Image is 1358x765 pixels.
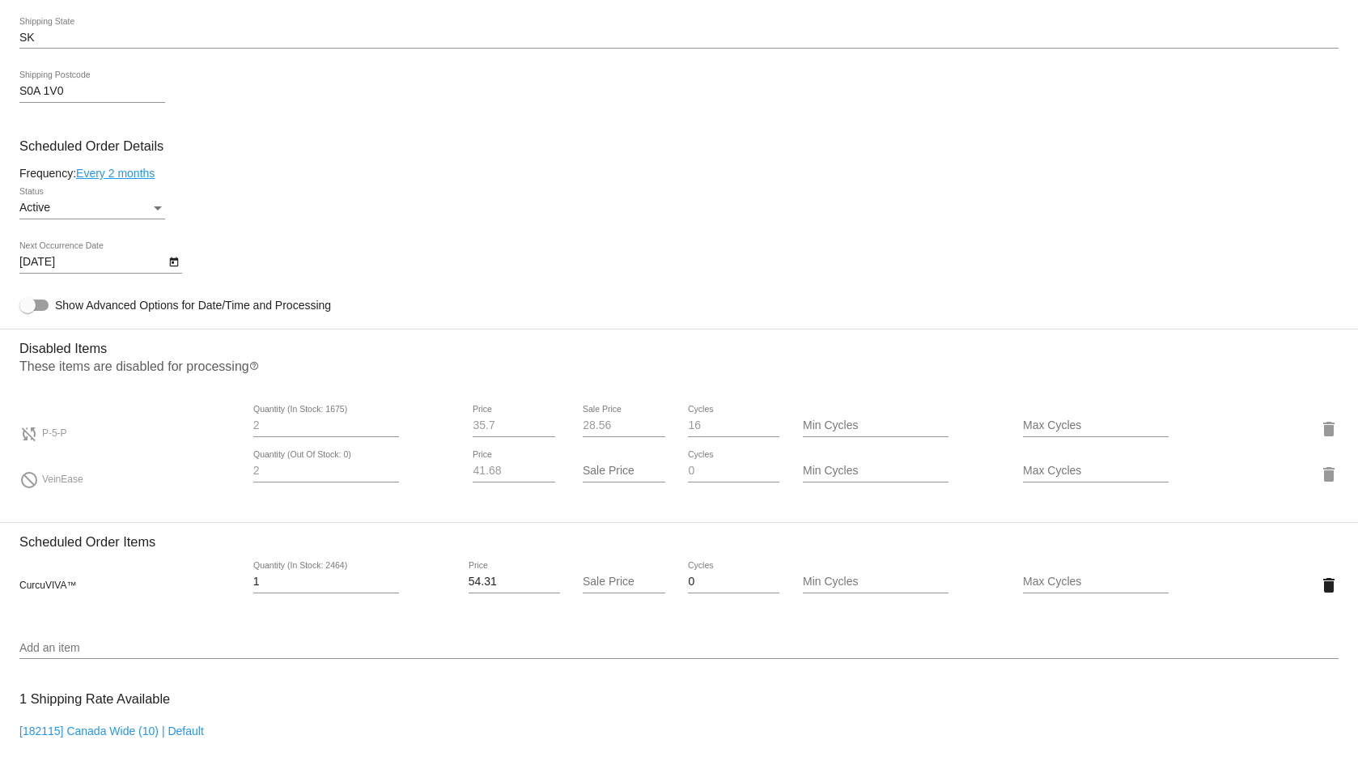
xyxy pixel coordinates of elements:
[803,576,948,589] input: Min Cycles
[253,419,399,432] input: Quantity (In Stock: 1675)
[165,253,182,270] button: Open calendar
[1023,419,1169,432] input: Max Cycles
[19,642,1339,655] input: Add an item
[1023,465,1169,478] input: Max Cycles
[469,576,560,589] input: Price
[253,465,399,478] input: Quantity (Out Of Stock: 0)
[19,167,1339,180] div: Frequency:
[19,329,1339,356] h3: Disabled Items
[583,419,665,432] input: Sale Price
[42,427,67,439] span: P-5-P
[19,256,165,269] input: Next Occurrence Date
[19,580,76,591] span: CurcuVIVA™
[19,725,204,737] a: [182115] Canada Wide (10) | Default
[19,201,50,214] span: Active
[19,682,170,716] h3: 1 Shipping Rate Available
[688,465,779,478] input: Cycles
[583,576,665,589] input: Sale Price
[688,419,779,432] input: Cycles
[19,85,165,98] input: Shipping Postcode
[803,465,948,478] input: Min Cycles
[473,419,555,432] input: Price
[42,474,83,485] span: VeinEase
[1319,576,1339,595] mat-icon: delete
[803,419,948,432] input: Min Cycles
[253,576,399,589] input: Quantity (In Stock: 2464)
[19,424,39,444] mat-icon: sync_disabled
[1023,576,1169,589] input: Max Cycles
[19,202,165,215] mat-select: Status
[1319,419,1339,439] mat-icon: delete
[249,361,259,380] mat-icon: help_outline
[473,465,555,478] input: Price
[688,576,779,589] input: Cycles
[19,32,1339,45] input: Shipping State
[583,465,665,478] input: Sale Price
[19,359,1339,380] p: These items are disabled for processing
[1319,465,1339,484] mat-icon: delete
[19,138,1339,154] h3: Scheduled Order Details
[55,297,331,313] span: Show Advanced Options for Date/Time and Processing
[19,522,1339,550] h3: Scheduled Order Items
[19,470,39,490] mat-icon: do_not_disturb
[76,167,155,180] a: Every 2 months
